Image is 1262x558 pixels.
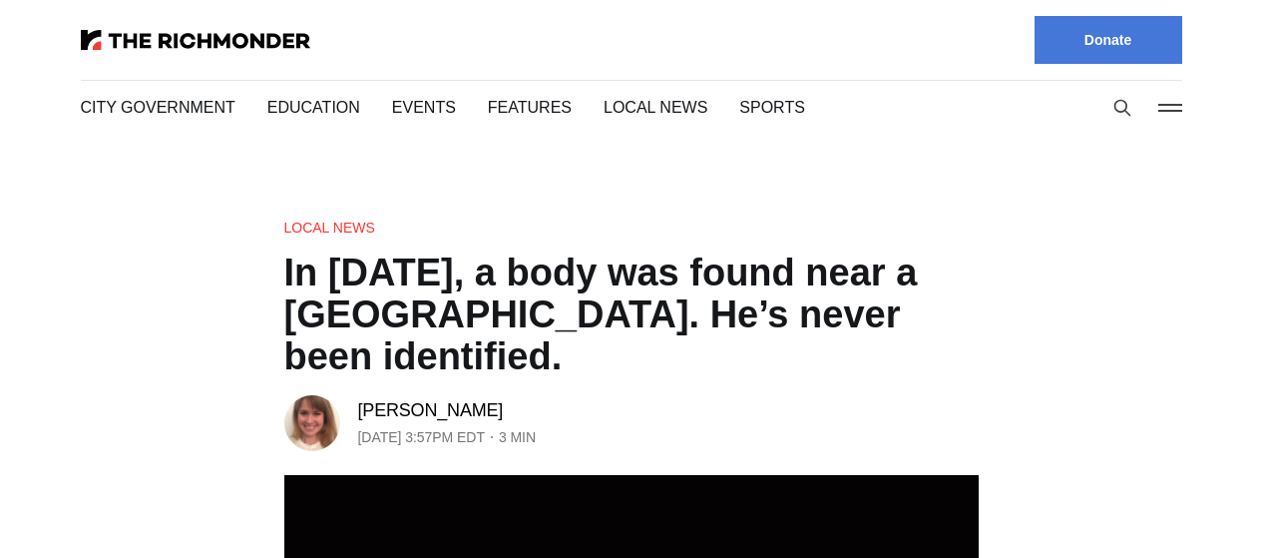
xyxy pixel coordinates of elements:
[488,99,572,116] a: Features
[1107,93,1137,123] button: Search this site
[358,425,485,449] time: [DATE] 3:57PM EDT
[267,99,360,116] a: Education
[1093,460,1262,558] iframe: portal-trigger
[392,99,456,116] a: Events
[499,425,536,449] span: 3 min
[1035,16,1182,64] a: Donate
[284,220,375,236] a: Local News
[81,30,310,50] img: The Richmonder
[739,99,805,116] a: Sports
[358,398,504,422] a: [PERSON_NAME]
[284,395,340,451] img: Sarah Vogelsong
[604,99,707,116] a: Local News
[284,252,979,377] h1: In [DATE], a body was found near a [GEOGRAPHIC_DATA]. He’s never been identified.
[81,99,235,116] a: City Government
